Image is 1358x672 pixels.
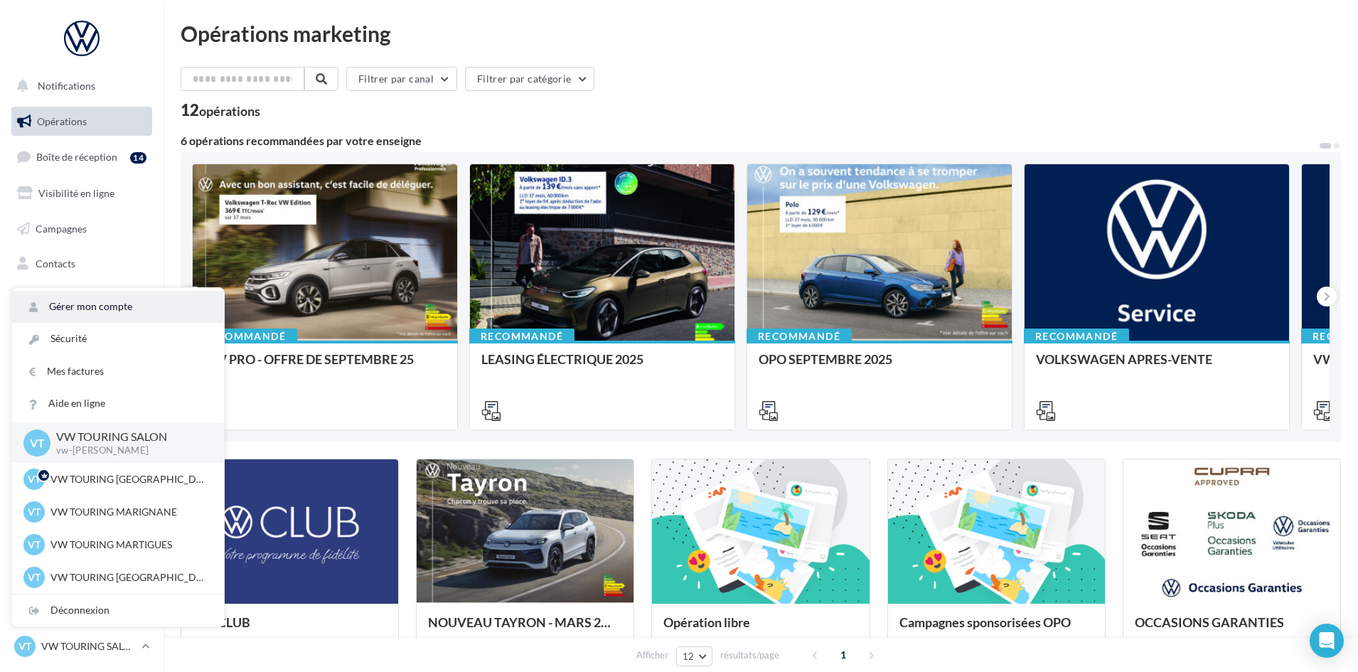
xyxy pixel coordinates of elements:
[469,329,574,344] div: Recommandé
[465,67,594,91] button: Filtrer par catégorie
[50,472,207,486] p: VW TOURING [GEOGRAPHIC_DATA]
[9,249,155,279] a: Contacts
[11,633,152,660] a: VT VW TOURING SALON
[181,102,260,118] div: 12
[37,115,87,127] span: Opérations
[9,107,155,137] a: Opérations
[199,105,260,117] div: opérations
[38,80,95,92] span: Notifications
[9,284,155,314] a: Médiathèque
[9,214,155,244] a: Campagnes
[832,644,855,666] span: 1
[204,352,446,380] div: VW PRO - OFFRE DE SEPTEMBRE 25
[192,329,297,344] div: Recommandé
[428,615,622,644] div: NOUVEAU TAYRON - MARS 2025
[12,323,224,355] a: Sécurité
[636,649,668,662] span: Afficher
[1310,624,1344,658] div: Open Intercom Messenger
[28,538,41,552] span: VT
[759,352,1000,380] div: OPO SEPTEMBRE 2025
[181,135,1318,146] div: 6 opérations recommandées par votre enseigne
[663,615,857,644] div: Opération libre
[130,152,146,164] div: 14
[28,505,41,519] span: VT
[720,649,779,662] span: résultats/page
[1135,615,1329,644] div: OCCASIONS GARANTIES
[36,151,117,163] span: Boîte de réception
[36,257,75,270] span: Contacts
[41,639,136,654] p: VW TOURING SALON
[18,639,31,654] span: VT
[28,570,41,585] span: VT
[676,646,712,666] button: 12
[36,222,87,234] span: Campagnes
[50,538,207,552] p: VW TOURING MARTIGUES
[56,444,201,457] p: vw-[PERSON_NAME]
[12,594,224,626] div: Déconnexion
[9,355,155,397] a: PLV et print personnalisable
[899,615,1094,644] div: Campagnes sponsorisées OPO
[12,291,224,323] a: Gérer mon compte
[12,356,224,388] a: Mes factures
[683,651,695,662] span: 12
[9,402,155,444] a: Campagnes DataOnDemand
[181,23,1341,44] div: Opérations marketing
[38,187,114,199] span: Visibilité en ligne
[747,329,852,344] div: Recommandé
[9,142,155,172] a: Boîte de réception14
[12,388,224,420] a: Aide en ligne
[1036,352,1278,380] div: VOLKSWAGEN APRES-VENTE
[9,320,155,350] a: Calendrier
[346,67,457,91] button: Filtrer par canal
[9,178,155,208] a: Visibilité en ligne
[481,352,723,380] div: LEASING ÉLECTRIQUE 2025
[30,434,45,451] span: VT
[1024,329,1129,344] div: Recommandé
[9,71,149,101] button: Notifications
[193,615,387,644] div: VW CLUB
[56,429,201,445] p: VW TOURING SALON
[50,570,207,585] p: VW TOURING [GEOGRAPHIC_DATA] VALENTINE
[28,472,41,486] span: VT
[50,505,207,519] p: VW TOURING MARIGNANE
